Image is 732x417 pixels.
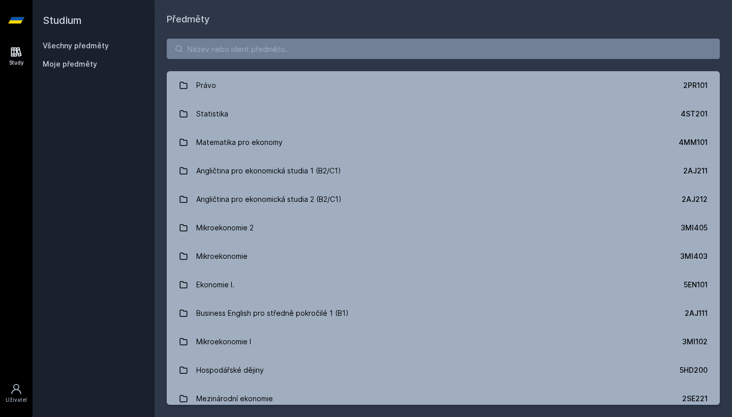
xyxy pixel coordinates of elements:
div: 2PR101 [683,80,708,91]
a: Uživatel [2,378,30,409]
a: Mikroekonomie 3MI403 [167,242,720,271]
div: Uživatel [6,396,27,404]
div: Study [9,59,24,67]
span: Moje předměty [43,59,97,69]
h1: Předměty [167,12,720,26]
div: Hospodářské dějiny [196,360,264,380]
div: Matematika pro ekonomy [196,132,283,153]
div: 5HD200 [680,365,708,375]
a: Angličtina pro ekonomická studia 1 (B2/C1) 2AJ211 [167,157,720,185]
div: Statistika [196,104,228,124]
a: Angličtina pro ekonomická studia 2 (B2/C1) 2AJ212 [167,185,720,214]
div: 4MM101 [679,137,708,147]
a: Mikroekonomie 2 3MI405 [167,214,720,242]
div: 3MI102 [682,337,708,347]
div: 3MI403 [680,251,708,261]
div: Mikroekonomie I [196,332,251,352]
div: 2SE221 [682,394,708,404]
div: 2AJ212 [682,194,708,204]
a: Všechny předměty [43,41,109,50]
a: Matematika pro ekonomy 4MM101 [167,128,720,157]
div: Angličtina pro ekonomická studia 2 (B2/C1) [196,189,342,210]
div: 2AJ211 [683,166,708,176]
a: Business English pro středně pokročilé 1 (B1) 2AJ111 [167,299,720,327]
a: Hospodářské dějiny 5HD200 [167,356,720,384]
div: 2AJ111 [685,308,708,318]
div: Právo [196,75,216,96]
div: Mikroekonomie [196,246,248,266]
a: Mezinárodní ekonomie 2SE221 [167,384,720,413]
div: 5EN101 [684,280,708,290]
div: Ekonomie I. [196,275,234,295]
div: Business English pro středně pokročilé 1 (B1) [196,303,349,323]
a: Ekonomie I. 5EN101 [167,271,720,299]
input: Název nebo ident předmětu… [167,39,720,59]
div: Angličtina pro ekonomická studia 1 (B2/C1) [196,161,341,181]
div: Mezinárodní ekonomie [196,389,273,409]
a: Study [2,41,30,72]
a: Statistika 4ST201 [167,100,720,128]
div: 3MI405 [681,223,708,233]
a: Právo 2PR101 [167,71,720,100]
div: 4ST201 [681,109,708,119]
div: Mikroekonomie 2 [196,218,254,238]
a: Mikroekonomie I 3MI102 [167,327,720,356]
